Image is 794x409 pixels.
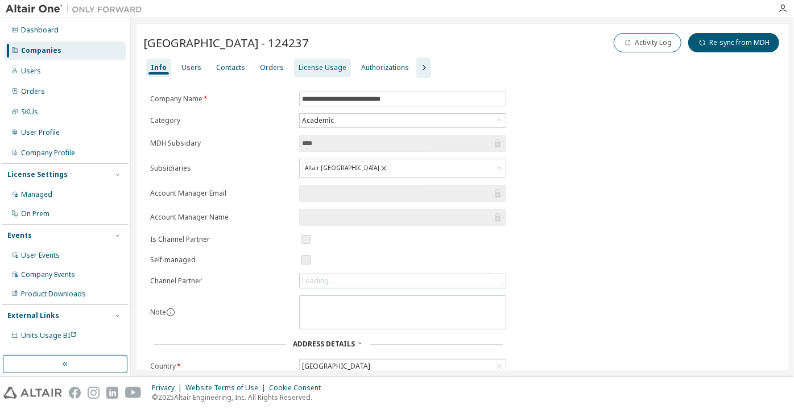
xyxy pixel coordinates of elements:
[300,360,372,373] div: [GEOGRAPHIC_DATA]
[21,190,52,199] div: Managed
[21,209,49,218] div: On Prem
[216,63,245,72] div: Contacts
[21,46,61,55] div: Companies
[150,94,292,104] label: Company Name
[150,307,166,317] label: Note
[150,255,292,265] label: Self-managed
[614,33,681,52] button: Activity Log
[150,235,292,244] label: Is Channel Partner
[181,63,201,72] div: Users
[125,387,142,399] img: youtube.svg
[300,274,506,288] div: Loading...
[21,270,75,279] div: Company Events
[300,114,506,127] div: Academic
[150,116,292,125] label: Category
[150,213,292,222] label: Account Manager Name
[152,383,185,393] div: Privacy
[143,35,309,51] span: [GEOGRAPHIC_DATA] - 124237
[150,189,292,198] label: Account Manager Email
[21,67,41,76] div: Users
[152,393,328,402] p: © 2025 Altair Engineering, Inc. All Rights Reserved.
[300,360,506,373] div: [GEOGRAPHIC_DATA]
[21,108,38,117] div: SKUs
[269,383,328,393] div: Cookie Consent
[299,63,346,72] div: License Usage
[7,311,59,320] div: External Links
[88,387,100,399] img: instagram.svg
[7,170,68,179] div: License Settings
[21,251,60,260] div: User Events
[151,63,167,72] div: Info
[21,330,77,340] span: Units Usage BI
[6,3,148,15] img: Altair One
[21,128,60,137] div: User Profile
[302,276,334,286] div: Loading...
[260,63,284,72] div: Orders
[150,276,292,286] label: Channel Partner
[21,87,45,96] div: Orders
[21,148,75,158] div: Company Profile
[166,308,175,317] button: information
[302,162,391,175] div: Altair [GEOGRAPHIC_DATA]
[150,164,292,173] label: Subsidiaries
[106,387,118,399] img: linkedin.svg
[185,383,269,393] div: Website Terms of Use
[300,159,506,177] div: Altair [GEOGRAPHIC_DATA]
[21,290,86,299] div: Product Downloads
[7,231,32,240] div: Events
[150,139,292,148] label: MDH Subsidary
[21,26,59,35] div: Dashboard
[688,33,779,52] button: Re-sync from MDH
[293,339,355,349] span: Address Details
[150,362,292,371] label: Country
[361,63,409,72] div: Authorizations
[300,114,336,127] div: Academic
[3,387,62,399] img: altair_logo.svg
[69,387,81,399] img: facebook.svg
